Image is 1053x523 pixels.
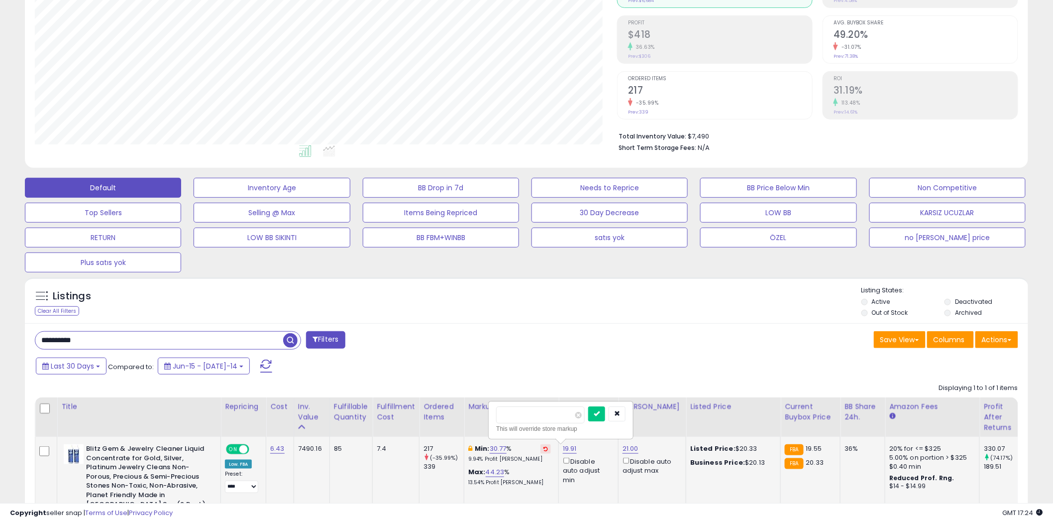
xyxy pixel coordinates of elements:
[785,401,836,422] div: Current Buybox Price
[889,401,975,412] div: Amazon Fees
[194,228,350,248] button: LOW BB SIKINTI
[628,20,812,26] span: Profit
[64,444,84,464] img: 51UFXzRvjfL._SL40_.jpg
[984,462,1024,471] div: 189.51
[939,384,1018,393] div: Displaying 1 to 1 of 1 items
[785,458,803,469] small: FBA
[700,228,856,248] button: ÖZEL
[25,253,181,272] button: Plus satıs yok
[834,109,857,115] small: Prev: 14.61%
[619,143,696,152] b: Short Term Storage Fees:
[85,508,127,518] a: Terms of Use
[158,358,250,375] button: Jun-15 - [DATE]-14
[468,444,551,463] div: %
[834,53,858,59] small: Prev: 71.38%
[248,445,264,454] span: OFF
[468,467,486,477] b: Max:
[623,444,638,454] a: 21.00
[468,479,551,486] p: 13.54% Profit [PERSON_NAME]
[698,143,710,152] span: N/A
[619,130,1011,141] li: $7,490
[700,203,856,223] button: LOW BB
[363,228,519,248] button: BB FBM+WINBB
[61,401,216,412] div: Title
[227,445,239,454] span: ON
[543,446,548,451] i: Revert to store-level Min Markup
[334,444,365,453] div: 85
[889,453,972,462] div: 5.00% on portion > $325
[468,445,472,452] i: This overrides the store level min markup for this listing
[298,401,325,422] div: Inv. value
[844,444,877,453] div: 36%
[628,76,812,82] span: Ordered Items
[690,458,773,467] div: $20.13
[423,401,460,422] div: Ordered Items
[834,20,1018,26] span: Avg. Buybox Share
[628,85,812,98] h2: 217
[464,397,559,437] th: The percentage added to the cost of goods (COGS) that forms the calculator for Min & Max prices.
[700,178,856,198] button: BB Price Below Min
[10,508,46,518] strong: Copyright
[834,76,1018,82] span: ROI
[194,203,350,223] button: Selling @ Max
[468,401,554,412] div: Markup on Cost
[861,286,1028,295] p: Listing States:
[496,424,626,434] div: This will override store markup
[363,178,519,198] button: BB Drop in 7d
[628,29,812,42] h2: $418
[225,460,252,469] div: Low. FBA
[270,444,285,454] a: 6.43
[194,178,350,198] button: Inventory Age
[129,508,173,518] a: Privacy Policy
[563,444,577,454] a: 19.91
[690,444,736,453] b: Listed Price:
[306,331,345,349] button: Filters
[955,297,992,306] label: Deactivated
[430,454,458,462] small: (-35.99%)
[889,444,972,453] div: 20% for <= $325
[984,401,1020,433] div: Profit After Returns
[927,331,974,348] button: Columns
[623,401,682,412] div: [PERSON_NAME]
[225,471,258,493] div: Preset:
[889,482,972,491] div: $14 - $14.99
[53,289,91,303] h5: Listings
[975,331,1018,348] button: Actions
[25,203,181,223] button: Top Sellers
[984,444,1024,453] div: 330.07
[628,109,648,115] small: Prev: 339
[844,401,881,422] div: BB Share 24h.
[490,444,507,454] a: 30.77
[690,458,745,467] b: Business Price:
[563,456,611,485] div: Disable auto adjust min
[86,444,207,512] b: Blitz Gem & Jewelry Cleaner Liquid Concentrate for Gold, Silver, Platinum Jewelry Cleans Non-Poro...
[377,444,412,453] div: 7.4
[423,444,464,453] div: 217
[475,444,490,453] b: Min:
[838,43,861,51] small: -31.07%
[872,308,908,317] label: Out of Stock
[838,99,860,107] small: 113.48%
[531,228,688,248] button: satıs yok
[108,362,154,372] span: Compared to:
[889,474,954,482] b: Reduced Prof. Rng.
[10,509,173,518] div: seller snap | |
[1003,508,1043,518] span: 2025-08-14 17:24 GMT
[874,331,926,348] button: Save View
[632,99,659,107] small: -35.99%
[990,454,1013,462] small: (74.17%)
[334,401,368,422] div: Fulfillable Quantity
[270,401,290,412] div: Cost
[785,444,803,455] small: FBA
[486,467,505,477] a: 44.23
[690,444,773,453] div: $20.33
[25,178,181,198] button: Default
[468,468,551,486] div: %
[423,462,464,471] div: 339
[225,401,262,412] div: Repricing
[690,401,776,412] div: Listed Price
[889,462,972,471] div: $0.40 min
[377,401,415,422] div: Fulfillment Cost
[934,335,965,345] span: Columns
[834,85,1018,98] h2: 31.19%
